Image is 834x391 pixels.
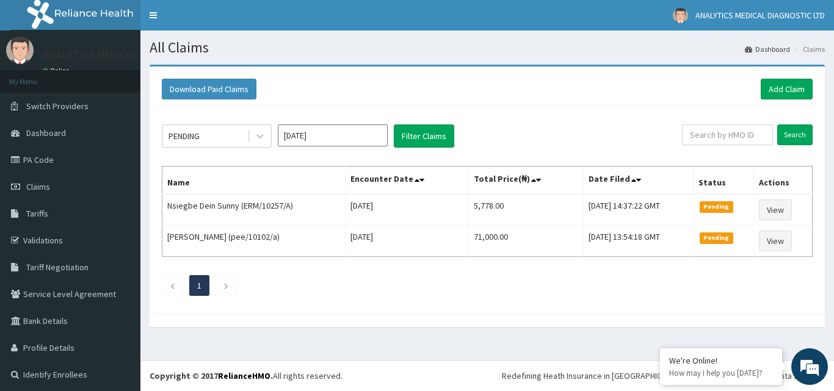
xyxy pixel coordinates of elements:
[170,280,175,291] a: Previous page
[43,49,219,60] p: ANALYTICS MEDICAL DIAGNOSTIC LTD
[223,280,229,291] a: Next page
[754,167,813,195] th: Actions
[777,124,813,145] input: Search
[140,360,834,391] footer: All rights reserved.
[197,280,201,291] a: Page 1 is your current page
[694,167,754,195] th: Status
[669,355,773,366] div: We're Online!
[673,8,688,23] img: User Image
[150,40,825,56] h1: All Claims
[26,101,89,112] span: Switch Providers
[26,127,66,138] span: Dashboard
[583,167,694,195] th: Date Filed
[502,370,825,382] div: Redefining Heath Insurance in [GEOGRAPHIC_DATA] using Telemedicine and Data Science!
[469,194,583,226] td: 5,778.00
[150,370,273,381] strong: Copyright © 2017 .
[469,167,583,195] th: Total Price(₦)
[700,232,733,243] span: Pending
[469,226,583,257] td: 71,000.00
[169,130,200,142] div: PENDING
[346,167,469,195] th: Encounter Date
[791,44,825,54] li: Claims
[583,194,694,226] td: [DATE] 14:37:22 GMT
[695,10,825,21] span: ANALYTICS MEDICAL DIAGNOSTIC LTD
[6,37,34,64] img: User Image
[669,368,773,378] p: How may I help you today?
[583,226,694,257] td: [DATE] 13:54:18 GMT
[761,79,813,99] a: Add Claim
[394,124,454,148] button: Filter Claims
[162,79,256,99] button: Download Paid Claims
[26,208,48,219] span: Tariffs
[700,201,733,212] span: Pending
[162,167,346,195] th: Name
[26,262,89,273] span: Tariff Negotiation
[218,370,270,381] a: RelianceHMO
[759,231,792,251] a: View
[745,44,790,54] a: Dashboard
[162,226,346,257] td: [PERSON_NAME] (pee/10102/a)
[43,66,72,75] a: Online
[682,124,773,145] input: Search by HMO ID
[346,194,469,226] td: [DATE]
[26,181,50,192] span: Claims
[278,124,388,146] input: Select Month and Year
[759,199,792,220] a: View
[162,194,346,226] td: Nsiegbe Dein Sunny (ERM/10257/A)
[346,226,469,257] td: [DATE]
